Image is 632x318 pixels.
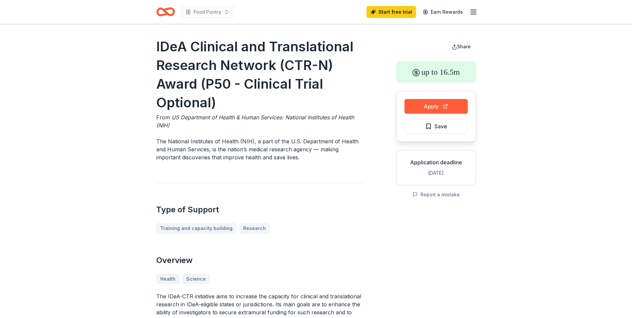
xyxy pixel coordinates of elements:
a: Training and capacity building [156,223,237,234]
button: Share [446,40,476,53]
button: Food Pantry [180,5,235,19]
a: Start free trial [366,6,416,18]
div: [DATE] [402,169,470,177]
h2: Type of Support [156,204,364,215]
button: Report a mistake [412,191,460,199]
span: Food Pantry [194,8,221,16]
span: Save [434,122,447,131]
p: The National Institutes of Health (NIH), a part of the U.S. Department of Health and Human Servic... [156,137,364,161]
span: US Department of Health & Human Services: National Institutes of Health (NIH) [156,114,354,129]
div: up to 16.5m [396,61,476,83]
a: Research [239,223,270,234]
a: Earn Rewards [419,6,467,18]
span: Share [457,44,471,49]
h1: IDeA Clinical and Translational Research Network (CTR-N) Award (P50 - Clinical Trial Optional) [156,37,364,112]
h2: Overview [156,255,364,266]
div: Application deadline [402,158,470,166]
a: Home [156,4,175,20]
button: Save [404,119,468,134]
button: Apply [404,99,468,114]
div: From [156,113,364,129]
